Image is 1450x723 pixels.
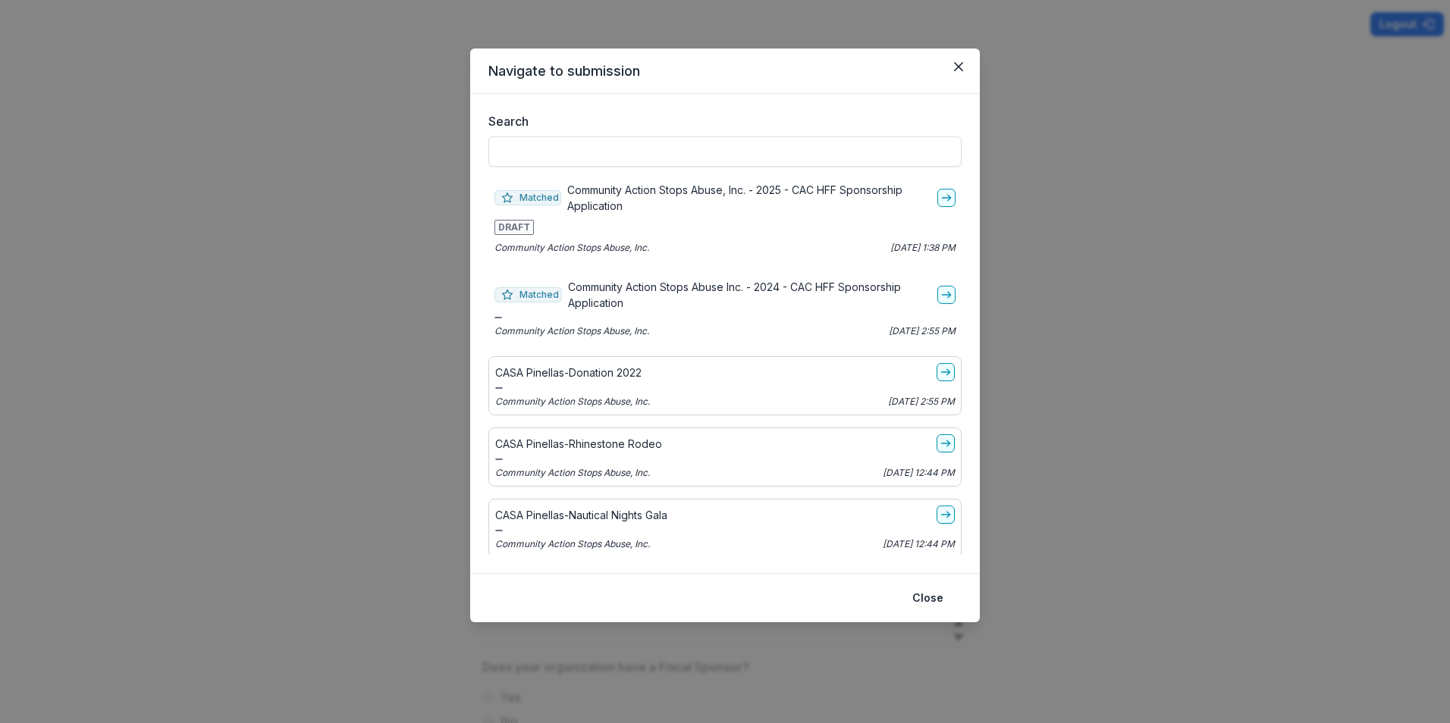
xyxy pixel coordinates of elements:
p: [DATE] 12:44 PM [883,466,955,480]
p: Community Action Stops Abuse, Inc. [495,395,650,408]
p: [DATE] 2:55 PM [888,395,955,408]
p: CASA Pinellas-Nautical Nights Gala [495,507,667,523]
p: Community Action Stops Abuse Inc. - 2024 - CAC HFF Sponsorship Application [568,279,931,311]
span: Matched [494,190,561,205]
button: Close [946,55,971,79]
header: Navigate to submission [470,49,980,94]
span: DRAFT [494,220,534,235]
a: go-to [937,434,955,452]
p: [DATE] 2:55 PM [889,324,956,338]
p: [DATE] 12:44 PM [883,537,955,551]
p: Community Action Stops Abuse, Inc. [495,466,650,480]
p: CASA Pinellas-Donation 2022 [495,365,642,380]
p: CASA Pinellas-Rhinestone Rodeo [495,436,662,452]
a: go-to [937,286,956,304]
a: go-to [937,189,956,207]
a: go-to [937,363,955,381]
p: [DATE] 1:38 PM [890,241,956,255]
label: Search [488,112,953,130]
p: Community Action Stops Abuse, Inc. - 2025 - CAC HFF Sponsorship Application [567,182,931,214]
span: Matched [494,287,562,302]
p: Community Action Stops Abuse, Inc. [494,241,649,255]
a: go-to [937,505,955,524]
p: Community Action Stops Abuse, Inc. [494,324,649,338]
p: Community Action Stops Abuse, Inc. [495,537,650,551]
button: Close [903,586,953,610]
